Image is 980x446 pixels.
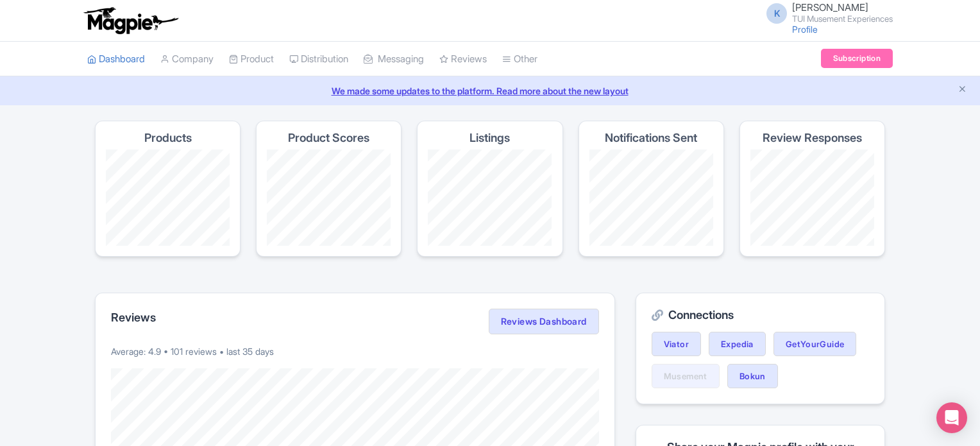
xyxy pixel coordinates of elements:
[792,1,868,13] span: [PERSON_NAME]
[766,3,787,24] span: K
[709,332,766,356] a: Expedia
[792,24,818,35] a: Profile
[439,42,487,77] a: Reviews
[87,42,145,77] a: Dashboard
[288,132,369,144] h4: Product Scores
[821,49,893,68] a: Subscription
[652,364,720,388] a: Musement
[160,42,214,77] a: Company
[489,309,599,334] a: Reviews Dashboard
[792,15,893,23] small: TUI Musement Experiences
[958,83,967,98] button: Close announcement
[605,132,697,144] h4: Notifications Sent
[81,6,180,35] img: logo-ab69f6fb50320c5b225c76a69d11143b.png
[289,42,348,77] a: Distribution
[652,332,701,356] a: Viator
[763,132,862,144] h4: Review Responses
[229,42,274,77] a: Product
[773,332,857,356] a: GetYourGuide
[8,84,972,98] a: We made some updates to the platform. Read more about the new layout
[502,42,537,77] a: Other
[144,132,192,144] h4: Products
[936,402,967,433] div: Open Intercom Messenger
[111,311,156,324] h2: Reviews
[364,42,424,77] a: Messaging
[759,3,893,23] a: K [PERSON_NAME] TUI Musement Experiences
[652,309,869,322] h2: Connections
[469,132,510,144] h4: Listings
[111,345,599,358] p: Average: 4.9 • 101 reviews • last 35 days
[727,364,778,388] a: Bokun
